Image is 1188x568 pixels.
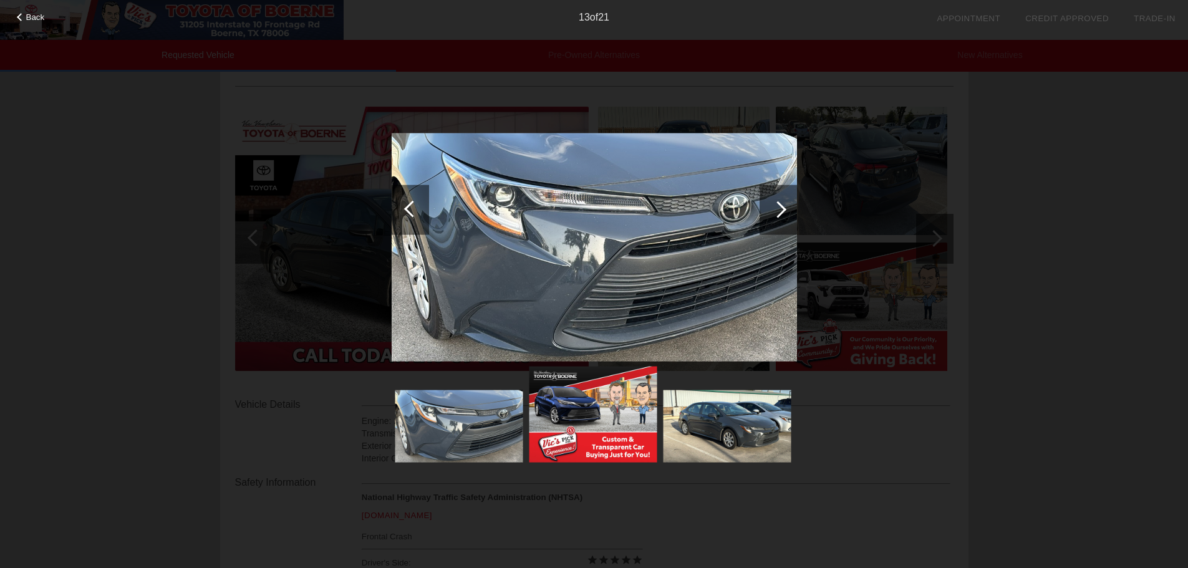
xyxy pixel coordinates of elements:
[1134,14,1176,23] a: Trade-In
[395,390,523,462] img: image.aspx
[1025,14,1109,23] a: Credit Approved
[579,12,590,22] span: 13
[26,12,45,22] span: Back
[663,390,791,462] img: image.aspx
[598,12,609,22] span: 21
[392,133,797,362] img: image.aspx
[937,14,1000,23] a: Appointment
[529,367,657,463] img: image.aspx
